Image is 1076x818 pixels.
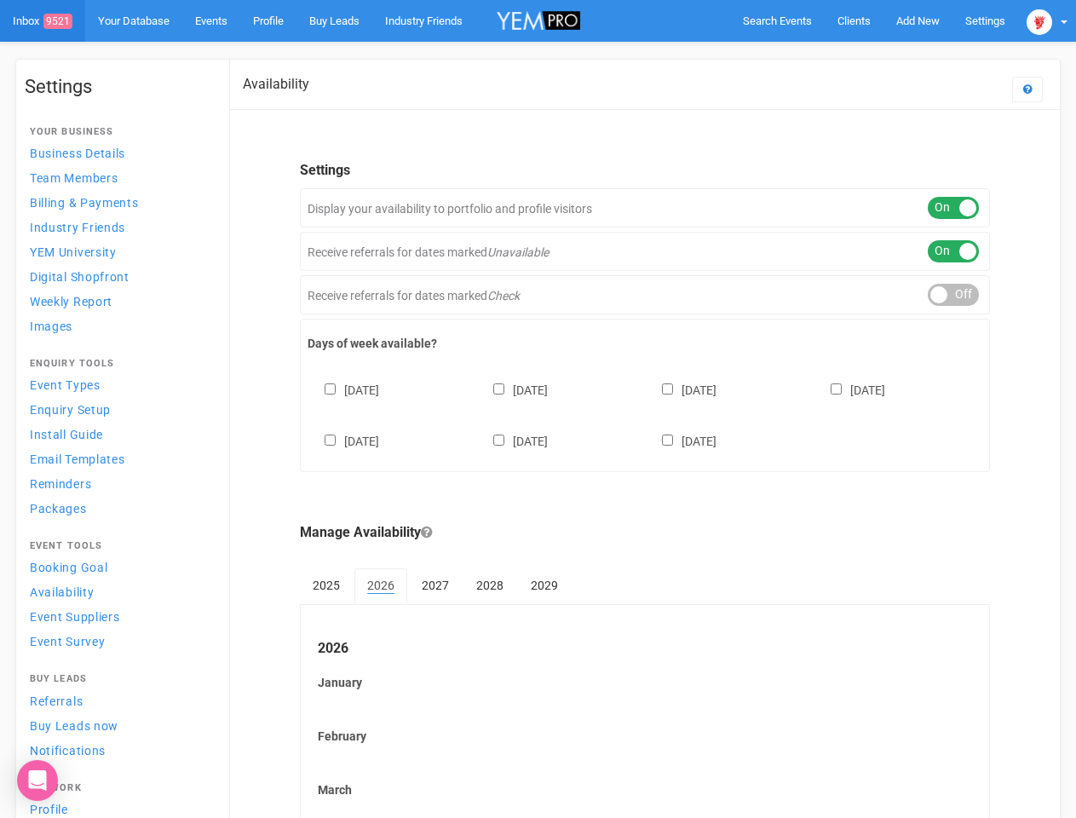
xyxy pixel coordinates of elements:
[308,380,379,399] label: [DATE]
[25,141,212,164] a: Business Details
[30,378,101,392] span: Event Types
[30,561,107,574] span: Booking Goal
[30,585,94,599] span: Availability
[308,335,982,352] label: Days of week available?
[25,314,212,337] a: Images
[318,639,972,659] legend: 2026
[25,739,212,762] a: Notifications
[476,431,548,450] label: [DATE]
[325,383,336,395] input: [DATE]
[25,605,212,628] a: Event Suppliers
[318,674,972,691] label: January
[30,452,125,466] span: Email Templates
[300,232,990,271] div: Receive referrals for dates marked
[30,674,207,684] h4: Buy Leads
[493,435,504,446] input: [DATE]
[25,398,212,421] a: Enquiry Setup
[25,714,212,737] a: Buy Leads now
[30,610,120,624] span: Event Suppliers
[30,783,207,793] h4: Network
[662,383,673,395] input: [DATE]
[1027,9,1052,35] img: open-uri20250107-2-1pbi2ie
[30,744,106,758] span: Notifications
[30,403,111,417] span: Enquiry Setup
[25,216,212,239] a: Industry Friends
[25,191,212,214] a: Billing & Payments
[493,383,504,395] input: [DATE]
[25,472,212,495] a: Reminders
[318,728,972,745] label: February
[25,423,212,446] a: Install Guide
[25,580,212,603] a: Availability
[409,568,462,602] a: 2027
[487,289,520,302] em: Check
[25,556,212,579] a: Booking Goal
[662,435,673,446] input: [DATE]
[300,161,990,181] legend: Settings
[30,477,91,491] span: Reminders
[487,245,549,259] em: Unavailable
[30,428,103,441] span: Install Guide
[25,265,212,288] a: Digital Shopfront
[743,14,812,27] span: Search Events
[17,760,58,801] div: Open Intercom Messenger
[300,568,353,602] a: 2025
[25,630,212,653] a: Event Survey
[30,147,125,160] span: Business Details
[308,431,379,450] label: [DATE]
[300,188,990,228] div: Display your availability to portfolio and profile visitors
[354,568,407,604] a: 2026
[25,77,212,97] h1: Settings
[325,435,336,446] input: [DATE]
[30,502,87,516] span: Packages
[25,497,212,520] a: Packages
[896,14,940,27] span: Add New
[30,127,207,137] h4: Your Business
[814,380,885,399] label: [DATE]
[25,689,212,712] a: Referrals
[300,523,990,543] legend: Manage Availability
[25,447,212,470] a: Email Templates
[645,380,716,399] label: [DATE]
[476,380,548,399] label: [DATE]
[30,320,72,333] span: Images
[30,541,207,551] h4: Event Tools
[25,166,212,189] a: Team Members
[243,77,309,92] h2: Availability
[30,171,118,185] span: Team Members
[30,295,112,308] span: Weekly Report
[837,14,871,27] span: Clients
[30,635,105,648] span: Event Survey
[43,14,72,29] span: 9521
[30,196,139,210] span: Billing & Payments
[300,275,990,314] div: Receive referrals for dates marked
[30,270,129,284] span: Digital Shopfront
[25,373,212,396] a: Event Types
[318,781,972,798] label: March
[518,568,571,602] a: 2029
[30,245,117,259] span: YEM University
[30,359,207,369] h4: Enquiry Tools
[645,431,716,450] label: [DATE]
[831,383,842,395] input: [DATE]
[25,240,212,263] a: YEM University
[463,568,516,602] a: 2028
[25,290,212,313] a: Weekly Report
